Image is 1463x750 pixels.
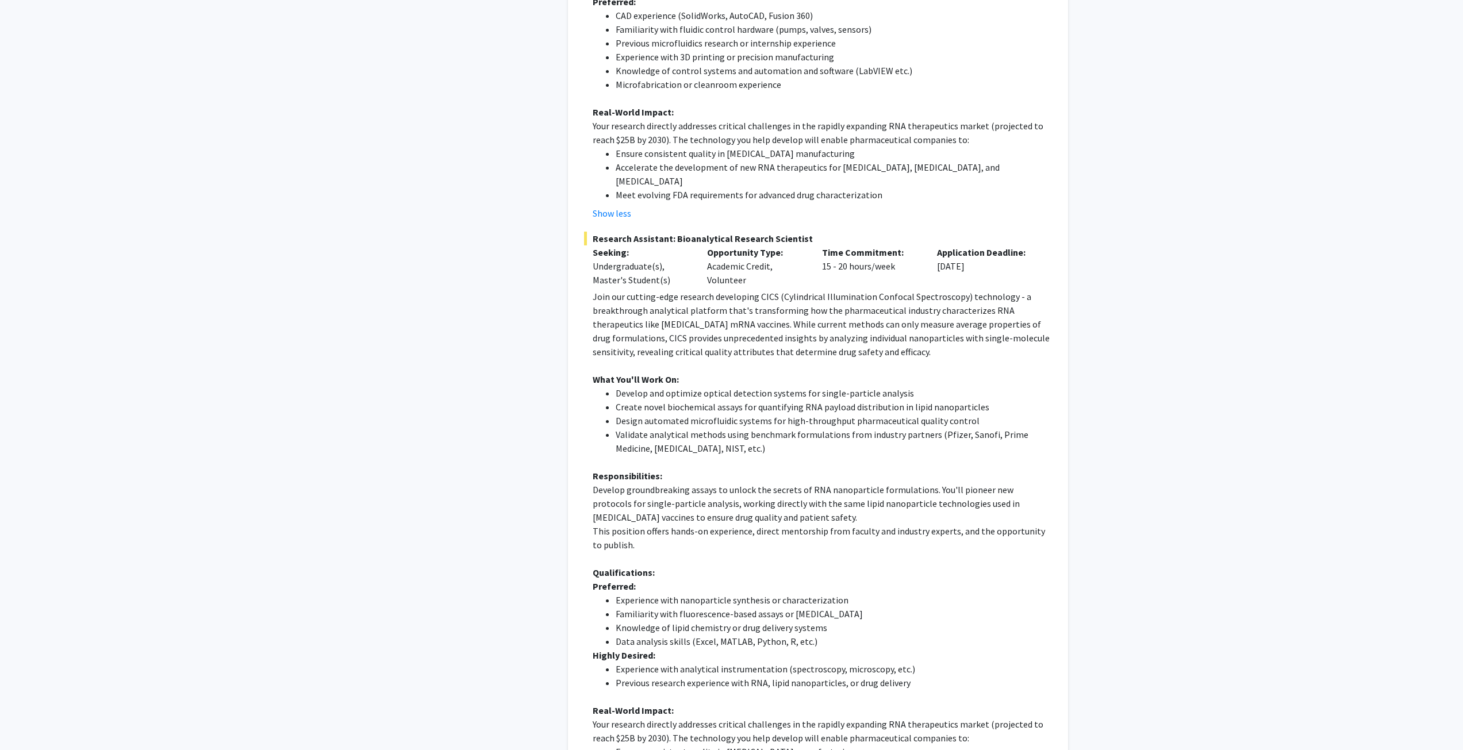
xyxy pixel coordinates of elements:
strong: Real-World Impact: [593,106,674,118]
div: [DATE] [928,245,1043,287]
li: CAD experience (SolidWorks, AutoCAD, Fusion 360) [616,9,1052,22]
li: Develop and optimize optical detection systems for single-particle analysis [616,386,1052,400]
p: Opportunity Type: [707,245,805,259]
li: Experience with nanoparticle synthesis or characterization [616,593,1052,607]
div: 15 - 20 hours/week [813,245,928,287]
li: Previous microfluidics research or internship experience [616,36,1052,50]
strong: Responsibilities: [593,470,662,482]
p: This position offers hands-on experience, direct mentorship from faculty and industry experts, an... [593,524,1052,552]
strong: Real-World Impact: [593,705,674,716]
li: Experience with analytical instrumentation (spectroscopy, microscopy, etc.) [616,662,1052,676]
p: Your research directly addresses critical challenges in the rapidly expanding RNA therapeutics ma... [593,717,1052,745]
li: Create novel biochemical assays for quantifying RNA payload distribution in lipid nanoparticles [616,400,1052,414]
li: Design automated microfluidic systems for high-throughput pharmaceutical quality control [616,414,1052,428]
li: Validate analytical methods using benchmark formulations from industry partners (Pfizer, Sanofi, ... [616,428,1052,455]
li: Microfabrication or cleanroom experience [616,78,1052,91]
li: Knowledge of control systems and automation and software (LabVIEW etc.) [616,64,1052,78]
li: Ensure consistent quality in [MEDICAL_DATA] manufacturing [616,147,1052,160]
p: Your research directly addresses critical challenges in the rapidly expanding RNA therapeutics ma... [593,119,1052,147]
li: Familiarity with fluorescence-based assays or [MEDICAL_DATA] [616,607,1052,621]
li: Previous research experience with RNA, lipid nanoparticles, or drug delivery [616,676,1052,690]
strong: What You'll Work On: [593,374,679,385]
span: Research Assistant: Bioanalytical Research Scientist [584,232,1052,245]
p: Time Commitment: [822,245,920,259]
li: Knowledge of lipid chemistry or drug delivery systems [616,621,1052,634]
p: Seeking: [593,245,690,259]
li: Accelerate the development of new RNA therapeutics for [MEDICAL_DATA], [MEDICAL_DATA], and [MEDIC... [616,160,1052,188]
li: Meet evolving FDA requirements for advanced drug characterization [616,188,1052,202]
strong: Preferred: [593,580,636,592]
div: Undergraduate(s), Master's Student(s) [593,259,690,287]
li: Experience with 3D printing or precision manufacturing [616,50,1052,64]
p: Develop groundbreaking assays to unlock the secrets of RNA nanoparticle formulations. You'll pion... [593,483,1052,524]
div: Academic Credit, Volunteer [698,245,813,287]
p: Join our cutting-edge research developing CICS (Cylindrical Illumination Confocal Spectroscopy) t... [593,290,1052,359]
li: Familiarity with fluidic control hardware (pumps, valves, sensors) [616,22,1052,36]
iframe: Chat [9,698,49,741]
button: Show less [593,206,631,220]
strong: Highly Desired: [593,649,655,661]
p: Application Deadline: [937,245,1035,259]
li: Data analysis skills (Excel, MATLAB, Python, R, etc.) [616,634,1052,648]
strong: Qualifications: [593,567,655,578]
